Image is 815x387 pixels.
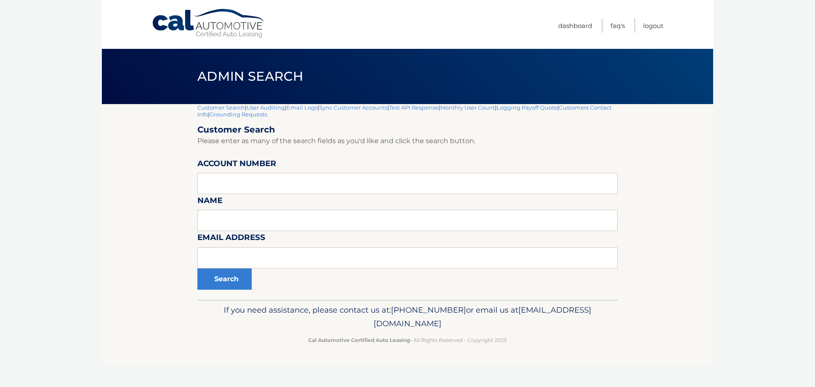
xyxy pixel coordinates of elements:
[389,104,438,111] a: Test API Response
[152,8,266,39] a: Cal Automotive
[308,337,410,343] strong: Cal Automotive Certified Auto Leasing
[197,268,252,290] button: Search
[197,135,618,147] p: Please enter as many of the search fields as you'd like and click the search button.
[558,19,592,33] a: Dashboard
[391,305,466,315] span: [PHONE_NUMBER]
[197,124,618,135] h2: Customer Search
[319,104,388,111] a: Sync Customer Accounts
[643,19,663,33] a: Logout
[287,104,318,111] a: Email Logs
[440,104,495,111] a: Monthly User Count
[197,104,612,118] a: Customers Contact Info
[610,19,625,33] a: FAQ's
[197,104,618,300] div: | | | | | | | |
[203,303,612,331] p: If you need assistance, please contact us at: or email us at
[210,111,267,118] a: Grounding Requests
[197,231,265,247] label: Email Address
[197,104,245,111] a: Customer Search
[197,194,222,210] label: Name
[247,104,285,111] a: User Auditing
[497,104,557,111] a: Logging Payoff Quote
[203,336,612,345] p: - All Rights Reserved - Copyright 2025
[197,68,303,84] span: Admin Search
[197,157,276,173] label: Account Number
